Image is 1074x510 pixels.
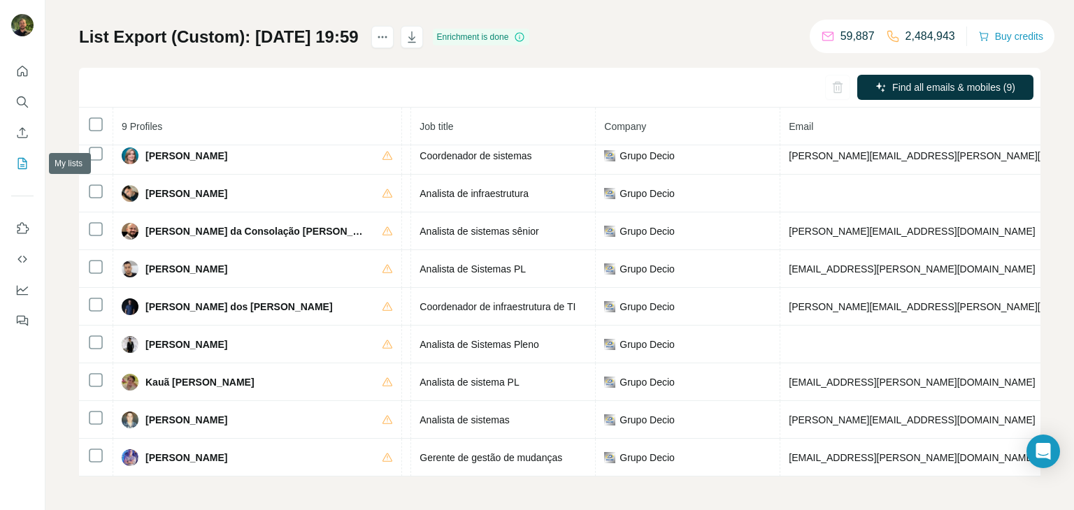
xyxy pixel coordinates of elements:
span: [PERSON_NAME] da Consolação [PERSON_NAME] [145,224,368,238]
button: Use Surfe on LinkedIn [11,216,34,241]
span: [PERSON_NAME][EMAIL_ADDRESS][DOMAIN_NAME] [789,414,1035,425]
img: Avatar [122,298,138,315]
span: Company [604,121,646,132]
button: Buy credits [978,27,1043,46]
span: Job title [420,121,453,132]
span: [PERSON_NAME] [145,337,227,351]
img: Avatar [122,411,138,428]
span: [PERSON_NAME] [145,451,227,465]
span: [PERSON_NAME] [145,413,227,427]
img: Avatar [122,223,138,240]
span: [PERSON_NAME] [145,187,227,201]
img: company-logo [604,339,615,350]
button: Enrich CSV [11,120,34,145]
button: Dashboard [11,277,34,303]
button: Use Surfe API [11,247,34,272]
img: company-logo [604,188,615,199]
span: Grupo Decio [620,300,675,314]
span: [PERSON_NAME] [145,262,227,276]
span: Email [789,121,813,132]
span: Coordenador de sistemas [420,150,531,161]
span: Gerente de gestão de mudanças [420,452,562,463]
img: company-logo [604,226,615,237]
span: Find all emails & mobiles (9) [892,80,1015,94]
span: [EMAIL_ADDRESS][PERSON_NAME][DOMAIN_NAME] [789,452,1035,463]
span: Analista de Sistemas PL [420,263,526,275]
img: company-logo [604,452,615,463]
span: [PERSON_NAME] dos [PERSON_NAME] [145,300,333,314]
h1: List Export (Custom): [DATE] 19:59 [79,26,359,48]
span: Analista de sistema PL [420,377,519,388]
img: Avatar [122,374,138,391]
span: Analista de infraestrutura [420,188,529,199]
img: Avatar [122,336,138,353]
button: My lists [11,151,34,176]
span: Grupo Decio [620,337,675,351]
img: company-logo [604,377,615,388]
img: company-logo [604,414,615,425]
div: Enrichment is done [433,29,530,45]
div: Open Intercom Messenger [1026,435,1060,468]
p: 59,887 [840,28,875,45]
span: 9 Profiles [122,121,162,132]
span: Kauã [PERSON_NAME] [145,375,255,389]
button: Search [11,89,34,115]
img: company-logo [604,263,615,275]
span: Grupo Decio [620,149,675,163]
img: Avatar [122,185,138,202]
span: Analista de sistemas [420,414,509,425]
span: Grupo Decio [620,187,675,201]
span: Grupo Decio [620,224,675,238]
img: Avatar [122,261,138,277]
p: 2,484,943 [905,28,955,45]
span: Grupo Decio [620,413,675,427]
button: Feedback [11,308,34,333]
button: Quick start [11,59,34,84]
span: Grupo Decio [620,451,675,465]
span: [EMAIL_ADDRESS][PERSON_NAME][DOMAIN_NAME] [789,263,1035,275]
button: actions [371,26,394,48]
span: Grupo Decio [620,262,675,276]
span: [EMAIL_ADDRESS][PERSON_NAME][DOMAIN_NAME] [789,377,1035,388]
span: Grupo Decio [620,375,675,389]
span: [PERSON_NAME] [145,149,227,163]
span: [PERSON_NAME][EMAIL_ADDRESS][DOMAIN_NAME] [789,226,1035,237]
img: Avatar [122,147,138,164]
img: company-logo [604,150,615,161]
span: Coordenador de infraestrutura de TI [420,301,575,312]
span: Analista de sistemas sênior [420,226,538,237]
img: Avatar [122,449,138,466]
button: Find all emails & mobiles (9) [857,75,1033,100]
img: Avatar [11,14,34,36]
img: company-logo [604,301,615,312]
span: Analista de Sistemas Pleno [420,339,538,350]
